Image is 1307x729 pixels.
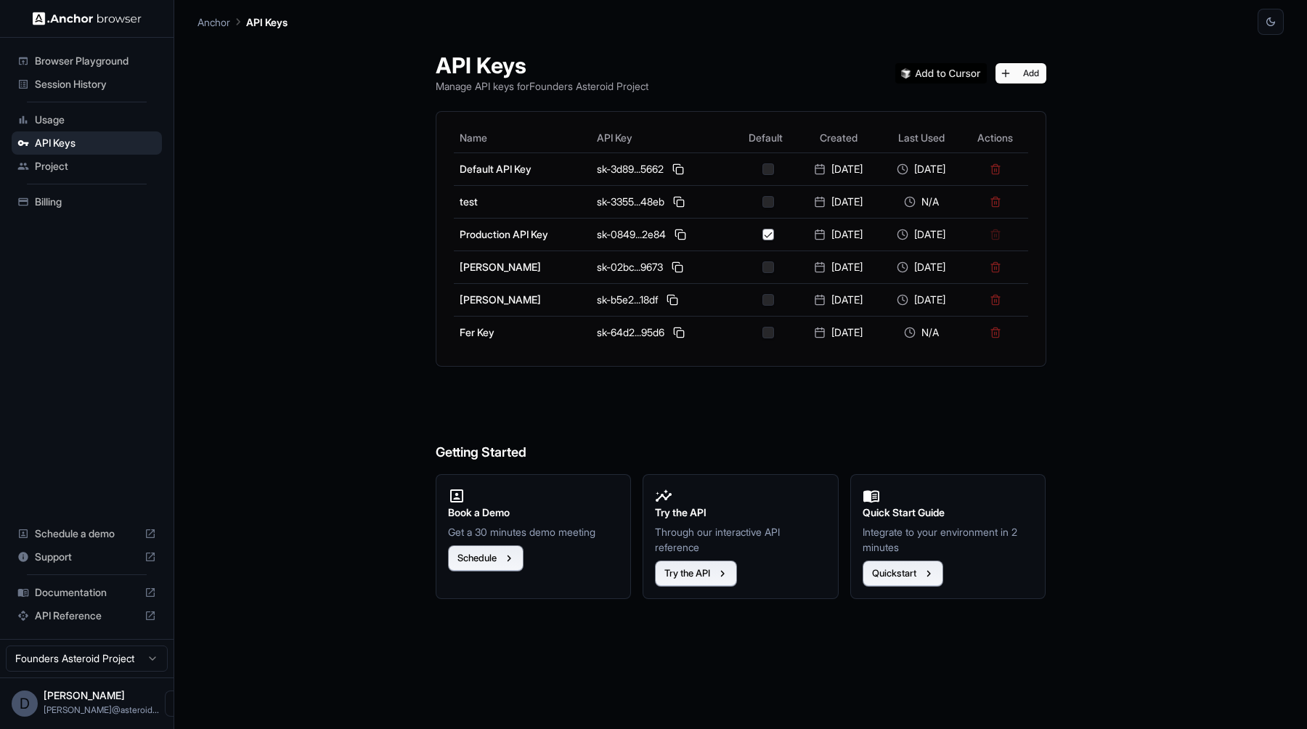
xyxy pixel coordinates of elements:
div: [DATE] [803,227,874,242]
td: test [454,185,592,218]
nav: breadcrumb [198,14,288,30]
div: D [12,691,38,717]
button: Copy API key [669,160,687,178]
div: [DATE] [886,162,957,176]
span: Usage [35,113,156,127]
span: david@asteroid.ai [44,704,159,715]
div: sk-64d2...95d6 [597,324,728,341]
div: Documentation [12,581,162,604]
div: N/A [886,195,957,209]
h2: Try the API [655,505,826,521]
button: Copy API key [669,258,686,276]
th: Actions [963,123,1027,152]
span: Documentation [35,585,139,600]
span: API Keys [35,136,156,150]
th: Created [797,123,880,152]
div: Session History [12,73,162,96]
button: Add [995,63,1046,84]
th: API Key [591,123,734,152]
td: Default API Key [454,152,592,185]
span: Session History [35,77,156,91]
div: Support [12,545,162,569]
span: API Reference [35,608,139,623]
div: API Reference [12,604,162,627]
button: Copy API key [670,324,688,341]
p: Through our interactive API reference [655,524,826,555]
button: Copy API key [670,193,688,211]
span: David Mlcoch [44,689,125,701]
h2: Quick Start Guide [863,505,1034,521]
div: [DATE] [886,293,957,307]
button: Try the API [655,561,737,587]
th: Last Used [880,123,963,152]
p: Integrate to your environment in 2 minutes [863,524,1034,555]
td: Fer Key [454,316,592,349]
th: Default [734,123,797,152]
span: Project [35,159,156,174]
h2: Book a Demo [448,505,619,521]
p: Manage API keys for Founders Asteroid Project [436,78,648,94]
h6: Getting Started [436,384,1046,463]
td: [PERSON_NAME] [454,283,592,316]
p: Anchor [198,15,230,30]
div: [DATE] [886,227,957,242]
span: Browser Playground [35,54,156,68]
span: Billing [35,195,156,209]
p: API Keys [246,15,288,30]
th: Name [454,123,592,152]
span: Schedule a demo [35,526,139,541]
div: API Keys [12,131,162,155]
div: [DATE] [803,162,874,176]
button: Quickstart [863,561,943,587]
p: Get a 30 minutes demo meeting [448,524,619,539]
button: Schedule [448,545,524,571]
div: Browser Playground [12,49,162,73]
div: [DATE] [803,260,874,274]
td: [PERSON_NAME] [454,251,592,283]
button: Copy API key [672,226,689,243]
div: Project [12,155,162,178]
button: Copy API key [664,291,681,309]
h1: API Keys [436,52,648,78]
div: Schedule a demo [12,522,162,545]
div: [DATE] [803,293,874,307]
div: N/A [886,325,957,340]
span: Support [35,550,139,564]
img: Anchor Logo [33,12,142,25]
div: sk-b5e2...18df [597,291,728,309]
div: [DATE] [886,260,957,274]
div: Usage [12,108,162,131]
div: sk-0849...2e84 [597,226,728,243]
div: sk-3355...48eb [597,193,728,211]
button: Open menu [165,691,191,717]
td: Production API Key [454,218,592,251]
div: [DATE] [803,325,874,340]
img: Add anchorbrowser MCP server to Cursor [895,63,987,84]
div: sk-3d89...5662 [597,160,728,178]
div: [DATE] [803,195,874,209]
div: sk-02bc...9673 [597,258,728,276]
div: Billing [12,190,162,213]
